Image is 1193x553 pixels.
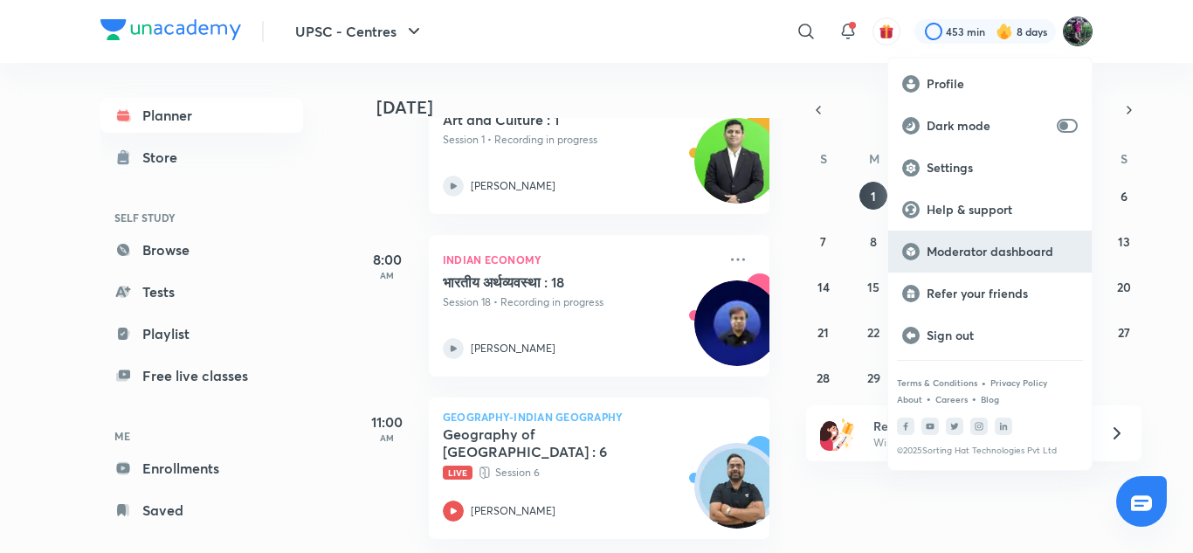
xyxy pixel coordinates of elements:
[971,391,977,406] div: •
[927,118,1050,134] p: Dark mode
[888,189,1092,231] a: Help & support
[927,286,1078,301] p: Refer your friends
[897,394,922,404] a: About
[897,446,1083,456] p: © 2025 Sorting Hat Technologies Pvt Ltd
[981,394,999,404] a: Blog
[927,244,1078,259] p: Moderator dashboard
[927,76,1078,92] p: Profile
[990,377,1047,388] a: Privacy Policy
[888,231,1092,273] a: Moderator dashboard
[927,328,1078,343] p: Sign out
[981,375,987,391] div: •
[935,394,968,404] a: Careers
[927,202,1078,218] p: Help & support
[926,391,932,406] div: •
[888,273,1092,315] a: Refer your friends
[888,63,1092,105] a: Profile
[927,160,1078,176] p: Settings
[897,377,977,388] a: Terms & Conditions
[888,147,1092,189] a: Settings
